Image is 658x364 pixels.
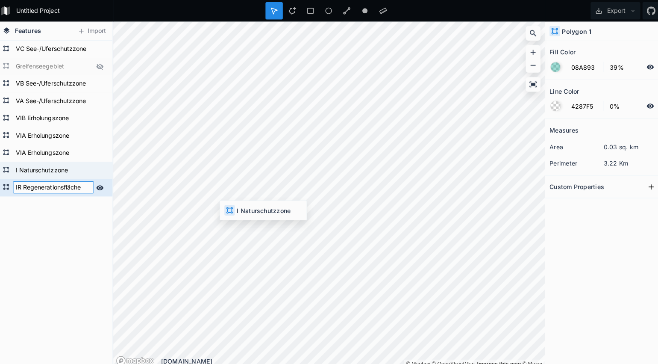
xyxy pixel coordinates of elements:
[76,24,113,38] button: Import
[559,27,588,36] h4: Polygon 1
[18,26,44,35] span: Features
[547,45,573,58] h2: Fill Color
[547,157,600,166] dt: perimeter
[520,357,540,363] a: Maxar
[547,122,576,135] h2: Measures
[547,83,576,97] h2: Line Color
[587,2,637,19] button: Export
[405,357,429,363] a: Mapbox
[547,141,600,150] dt: area
[547,178,601,191] h2: Custom Properties
[600,157,654,166] dd: 3.22 Km
[118,352,156,361] a: Mapbox logo
[475,357,519,363] a: Map feedback
[431,357,473,363] a: OpenStreetMap
[600,141,654,150] dd: 0.03 sq. km
[163,352,542,361] div: [DOMAIN_NAME]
